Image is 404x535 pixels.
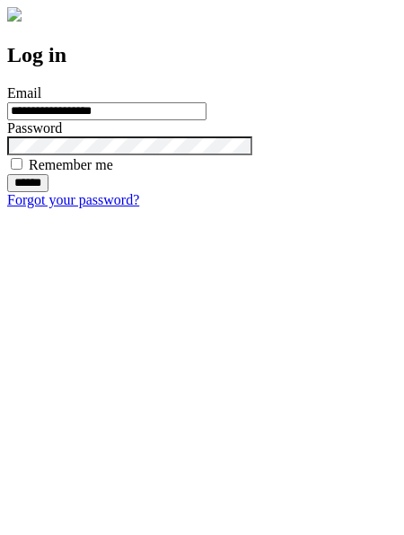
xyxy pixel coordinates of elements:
[7,192,139,207] a: Forgot your password?
[7,120,62,136] label: Password
[7,85,41,101] label: Email
[29,157,113,172] label: Remember me
[7,7,22,22] img: logo-4e3dc11c47720685a147b03b5a06dd966a58ff35d612b21f08c02c0306f2b779.png
[7,43,397,67] h2: Log in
